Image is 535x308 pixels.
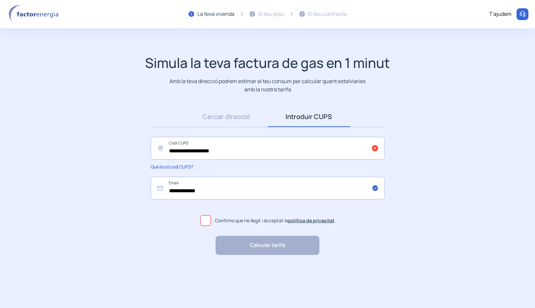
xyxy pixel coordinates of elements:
[519,11,526,17] img: llamar
[288,217,335,224] a: política de privacitat
[489,10,512,18] div: T'ajudem
[168,77,367,93] p: Amb la teva direcció podrem estimar el teu consum per calcular quant estalviaries amb la nostra t...
[268,107,350,127] a: Introduir CUPS
[308,10,347,18] div: El teu contracte
[215,217,335,224] span: Confirmo que he llegit i acceptat la
[7,5,63,24] img: logo factor
[197,10,234,18] div: La teva vivenda
[145,55,390,71] h1: Simula la teva factura de gas en 1 minut
[258,10,284,18] div: El teu preu
[151,164,193,170] span: Què és el codi CUPS?
[185,107,268,127] a: Cercar direcció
